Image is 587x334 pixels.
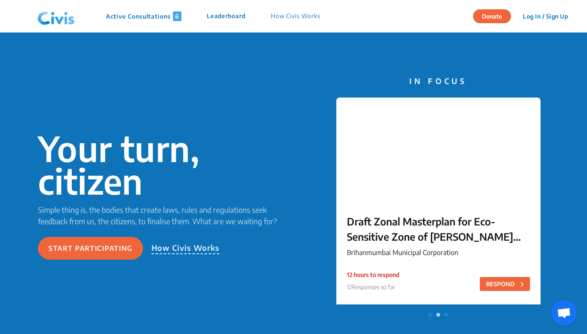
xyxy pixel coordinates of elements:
[173,11,181,21] span: 6
[347,247,530,258] p: Brihanmumbai Municipal Corporation
[480,277,530,291] button: RESPOND
[336,98,541,309] a: Draft Zonal Masterplan for Eco- Sensitive Zone of [PERSON_NAME][GEOGRAPHIC_DATA]Brihanmumbai Muni...
[352,283,395,291] span: Responses so far
[151,242,220,254] p: How Civis Works
[552,300,577,326] div: Open chat
[473,11,517,20] a: Donate
[347,214,530,244] p: Draft Zonal Masterplan for Eco- Sensitive Zone of [PERSON_NAME][GEOGRAPHIC_DATA]
[517,10,573,23] button: Log In / Sign Up
[473,9,511,23] button: Donate
[336,75,541,87] p: IN FOCUS
[38,132,294,197] p: Your turn, citizen
[347,282,399,291] p: 12
[347,270,399,279] p: 12 hours to respond
[271,11,320,21] p: How Civis Works
[34,4,78,29] img: navlogo.png
[38,237,143,260] button: Start participating
[106,11,181,21] p: Active Consultations
[38,204,294,227] p: Simple thing is, the bodies that create laws, rules and regulations seek feedback from us, the ci...
[207,11,246,21] p: Leaderboard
